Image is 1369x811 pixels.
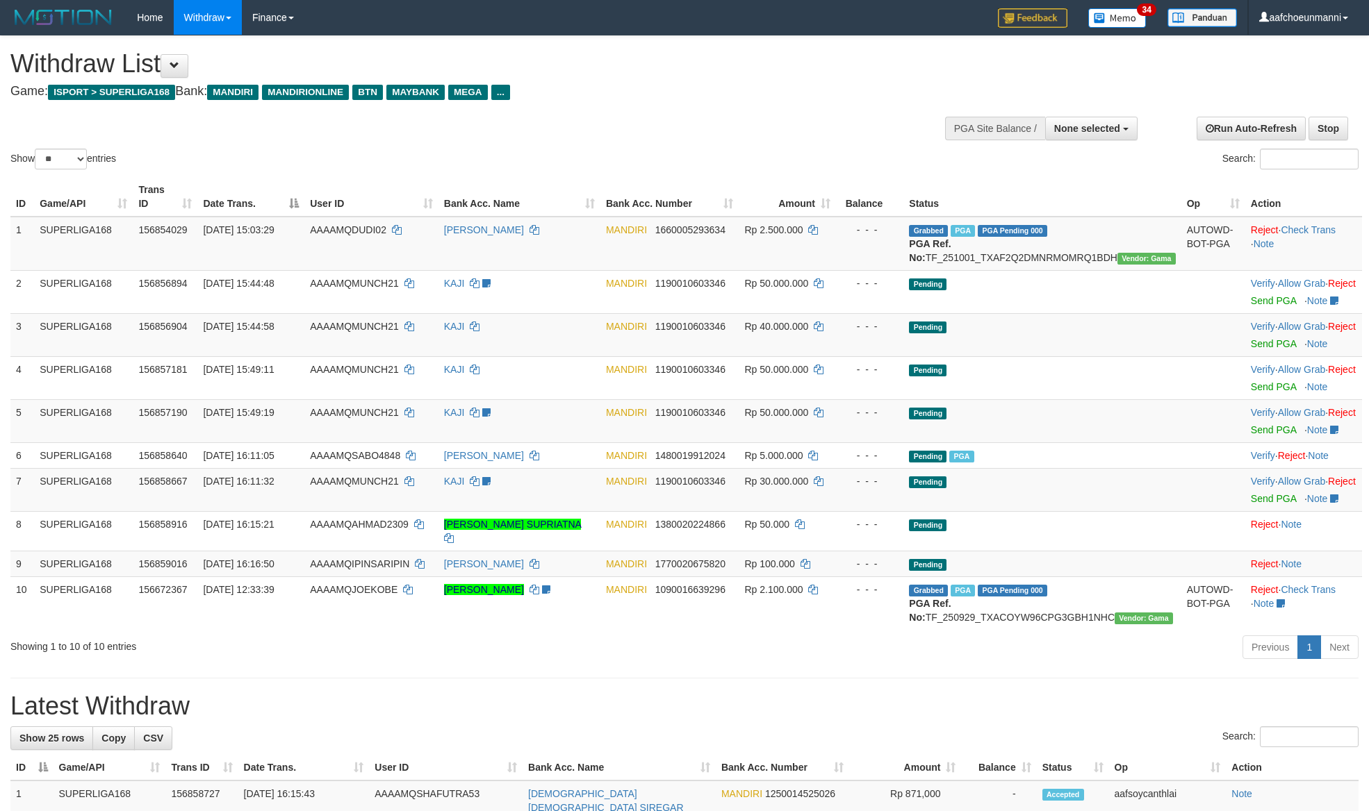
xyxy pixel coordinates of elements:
span: MANDIRI [606,364,647,375]
div: - - - [842,557,898,571]
a: Note [1231,788,1252,799]
span: MANDIRI [606,558,647,569]
td: 10 [10,576,34,630]
span: [DATE] 12:33:39 [203,584,274,595]
td: 3 [10,313,34,356]
a: Send PGA [1251,295,1296,306]
td: TF_251001_TXAF2Q2DMNRMOMRQ1BDH [903,217,1181,271]
span: AAAAMQJOEKOBE [310,584,397,595]
b: PGA Ref. No: [909,598,951,623]
td: SUPERLIGA168 [34,270,133,313]
span: None selected [1054,123,1120,134]
span: 156672367 [138,584,187,595]
span: Copy 1380020224866 to clipboard [655,519,726,530]
div: - - - [842,449,898,462]
span: 156858667 [138,476,187,487]
span: 156858640 [138,450,187,461]
th: Trans ID: activate to sort column ascending [165,755,238,780]
span: Grabbed [909,585,948,596]
a: Stop [1309,117,1348,140]
span: Pending [909,365,946,376]
th: Action [1226,755,1359,780]
td: 7 [10,468,34,511]
span: MANDIRI [721,788,762,799]
span: PGA Pending [978,225,1047,237]
th: Status: activate to sort column ascending [1037,755,1109,780]
div: - - - [842,276,898,290]
a: Verify [1251,278,1275,289]
span: Show 25 rows [19,733,84,744]
span: Pending [909,519,946,531]
span: Copy 1190010603346 to clipboard [655,407,726,418]
div: PGA Site Balance / [945,117,1045,140]
span: 156854029 [138,224,187,235]
th: Game/API: activate to sort column ascending [34,177,133,217]
th: Bank Acc. Number: activate to sort column ascending [716,755,849,780]
td: 5 [10,399,34,442]
span: 156856894 [138,278,187,289]
span: · [1278,407,1328,418]
div: - - - [842,319,898,333]
th: Date Trans.: activate to sort column ascending [238,755,370,780]
td: · · [1245,399,1362,442]
td: · · [1245,217,1362,271]
span: Rp 50.000.000 [744,407,808,418]
td: SUPERLIGA168 [34,356,133,399]
div: - - - [842,362,898,376]
td: · · [1245,576,1362,630]
img: Button%20Memo.svg [1088,8,1147,28]
a: Note [1307,493,1328,504]
span: Pending [909,559,946,571]
th: Date Trans.: activate to sort column descending [197,177,304,217]
td: 2 [10,270,34,313]
span: [DATE] 15:44:58 [203,321,274,332]
span: · [1278,278,1328,289]
span: Marked by aafsengchandara [951,585,975,596]
span: ISPORT > SUPERLIGA168 [48,85,175,100]
img: panduan.png [1167,8,1237,27]
span: [DATE] 15:44:48 [203,278,274,289]
td: 9 [10,551,34,576]
a: [PERSON_NAME] SUPRIATNA [444,519,581,530]
span: Rp 50.000.000 [744,364,808,375]
span: Marked by aafsoycanthlai [951,225,975,237]
td: SUPERLIGA168 [34,551,133,576]
label: Search: [1222,726,1359,747]
a: KAJI [444,278,465,289]
td: SUPERLIGA168 [34,399,133,442]
span: AAAAMQSABO4848 [310,450,400,461]
span: MANDIRI [606,519,647,530]
span: MANDIRI [606,476,647,487]
a: [PERSON_NAME] [444,584,524,595]
div: - - - [842,405,898,419]
a: Allow Grab [1278,364,1325,375]
span: MANDIRI [606,321,647,332]
label: Search: [1222,149,1359,169]
span: Rp 50.000.000 [744,278,808,289]
span: Pending [909,321,946,333]
td: SUPERLIGA168 [34,313,133,356]
a: KAJI [444,364,465,375]
a: Allow Grab [1278,476,1325,487]
td: · [1245,511,1362,551]
span: Vendor URL: https://trx31.1velocity.biz [1115,612,1173,624]
b: PGA Ref. No: [909,238,951,263]
a: Send PGA [1251,338,1296,349]
input: Search: [1260,726,1359,747]
th: User ID: activate to sort column ascending [369,755,523,780]
th: Status [903,177,1181,217]
td: 6 [10,442,34,468]
th: Game/API: activate to sort column ascending [54,755,166,780]
a: Reject [1251,519,1279,530]
span: · [1278,476,1328,487]
img: MOTION_logo.png [10,7,116,28]
a: Send PGA [1251,493,1296,504]
span: [DATE] 16:11:05 [203,450,274,461]
td: · · [1245,442,1362,468]
td: · · [1245,468,1362,511]
td: SUPERLIGA168 [34,468,133,511]
span: Accepted [1042,789,1084,801]
th: ID [10,177,34,217]
span: [DATE] 16:15:21 [203,519,274,530]
a: Verify [1251,476,1275,487]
